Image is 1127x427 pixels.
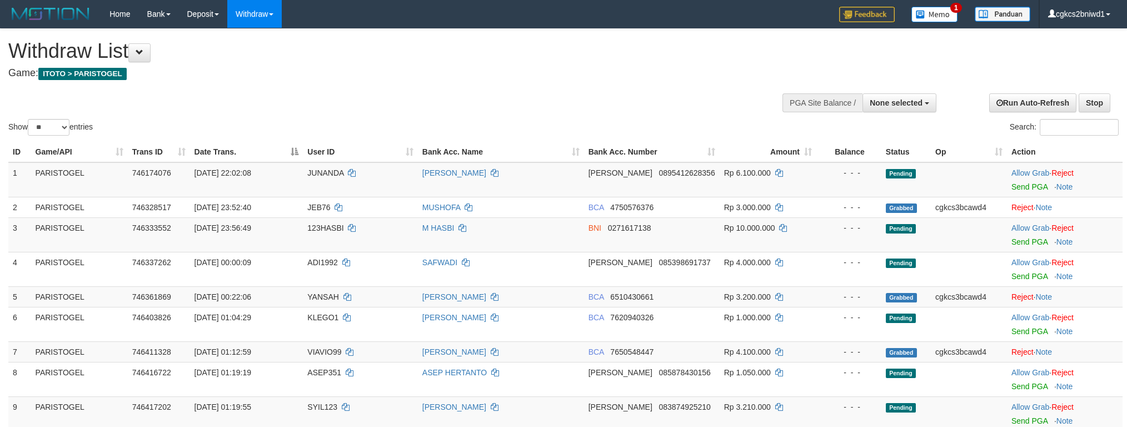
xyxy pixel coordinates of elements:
span: JUNANDA [307,168,343,177]
span: 123HASBI [307,224,343,232]
span: Copy 085398691737 to clipboard [659,258,710,267]
span: Rp 4.100.000 [724,347,771,356]
th: User ID: activate to sort column ascending [303,142,417,162]
a: Send PGA [1011,327,1048,336]
a: [PERSON_NAME] [422,168,486,177]
span: [DATE] 22:02:08 [195,168,251,177]
span: ITOTO > PARISTOGEL [38,68,127,80]
td: 5 [8,286,31,307]
th: Amount: activate to sort column ascending [720,142,816,162]
span: 746328517 [132,203,171,212]
span: · [1011,313,1051,322]
th: Op: activate to sort column ascending [931,142,1007,162]
td: cgkcs3bcawd4 [931,286,1007,307]
span: Pending [886,224,916,234]
img: Button%20Memo.svg [911,7,958,22]
div: - - - [821,167,877,178]
span: 746333552 [132,224,171,232]
span: BCA [589,347,604,356]
span: Rp 3.200.000 [724,292,771,301]
div: - - - [821,312,877,323]
span: 1 [950,3,962,13]
span: [DATE] 01:19:19 [195,368,251,377]
img: MOTION_logo.png [8,6,93,22]
a: Note [1056,237,1073,246]
td: · [1007,341,1123,362]
span: YANSAH [307,292,339,301]
td: 1 [8,162,31,197]
span: JEB76 [307,203,330,212]
span: [DATE] 23:56:49 [195,224,251,232]
td: 2 [8,197,31,217]
span: Rp 1.000.000 [724,313,771,322]
a: Run Auto-Refresh [989,93,1076,112]
span: Rp 3.210.000 [724,403,771,411]
h4: Game: [8,68,740,79]
span: 746416722 [132,368,171,377]
a: [PERSON_NAME] [422,313,486,322]
label: Search: [1010,119,1119,136]
span: · [1011,368,1051,377]
a: [PERSON_NAME] [422,403,486,411]
span: BCA [589,203,604,212]
td: · [1007,362,1123,396]
span: [PERSON_NAME] [589,368,652,377]
a: Reject [1011,347,1034,356]
span: SYIL123 [307,403,337,411]
td: PARISTOGEL [31,252,128,286]
select: Showentries [28,119,69,136]
a: Send PGA [1011,416,1048,425]
td: 6 [8,307,31,341]
td: · [1007,162,1123,197]
span: 746337262 [132,258,171,267]
th: Balance [816,142,881,162]
th: Status [881,142,931,162]
a: Reject [1051,224,1074,232]
span: [PERSON_NAME] [589,258,652,267]
div: - - - [821,367,877,378]
span: Copy 085878430156 to clipboard [659,368,710,377]
span: Rp 10.000.000 [724,224,775,232]
a: Note [1056,182,1073,191]
td: PARISTOGEL [31,307,128,341]
div: - - - [821,257,877,268]
span: Copy 083874925210 to clipboard [659,403,710,411]
a: Reject [1051,258,1074,267]
button: None selected [862,93,936,112]
div: PGA Site Balance / [782,93,862,112]
a: Note [1056,382,1073,391]
span: Copy 0271617138 to clipboard [608,224,651,232]
span: 746411328 [132,347,171,356]
a: Allow Grab [1011,168,1049,177]
span: BCA [589,313,604,322]
a: Reject [1011,292,1034,301]
span: Rp 6.100.000 [724,168,771,177]
td: PARISTOGEL [31,341,128,362]
td: 7 [8,341,31,362]
span: [DATE] 00:22:06 [195,292,251,301]
span: [PERSON_NAME] [589,403,652,411]
span: Pending [886,403,916,413]
h1: Withdraw List [8,40,740,62]
a: Reject [1051,313,1074,322]
a: Note [1056,272,1073,281]
span: Copy 0895412628356 to clipboard [659,168,715,177]
span: Copy 4750576376 to clipboard [610,203,654,212]
span: [DATE] 01:19:55 [195,403,251,411]
span: 746361869 [132,292,171,301]
td: · [1007,197,1123,217]
span: Grabbed [886,293,917,302]
a: Send PGA [1011,272,1048,281]
span: Pending [886,259,916,268]
a: Stop [1079,93,1110,112]
th: Trans ID: activate to sort column ascending [128,142,190,162]
span: · [1011,224,1051,232]
div: - - - [821,291,877,302]
td: 8 [8,362,31,396]
td: · [1007,307,1123,341]
span: ADI1992 [307,258,337,267]
span: [DATE] 00:00:09 [195,258,251,267]
a: Reject [1051,403,1074,411]
span: [PERSON_NAME] [589,168,652,177]
span: Grabbed [886,348,917,358]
